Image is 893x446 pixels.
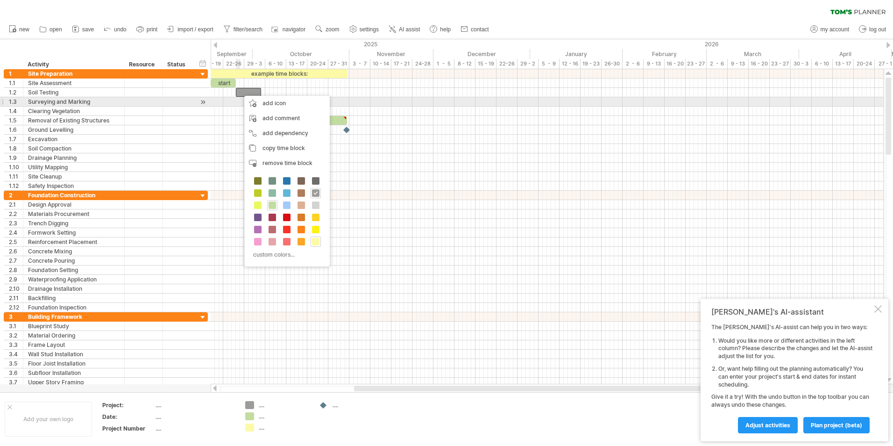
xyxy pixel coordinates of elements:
a: import / export [165,23,216,36]
div: 22-26 [223,59,244,69]
div: 27 - 31 [328,59,349,69]
div: 3.6 [9,368,23,377]
span: settings [360,26,379,33]
div: 20-24 [854,59,875,69]
div: 1.5 [9,116,23,125]
div: Safety Inspection [28,181,120,190]
a: my account [808,23,852,36]
div: 16 - 20 [665,59,686,69]
div: Blueprint Study [28,322,120,331]
div: Site Preparation [28,69,120,78]
div: Design Approval [28,200,120,209]
div: 12 - 16 [560,59,581,69]
span: my account [821,26,849,33]
div: scroll to activity [198,97,207,107]
div: Date: [102,413,154,421]
div: 9 - 13 [644,59,665,69]
div: 1.6 [9,125,23,134]
div: Project: [102,401,154,409]
div: 2.3 [9,219,23,228]
div: Activity [28,60,119,69]
div: add comment [244,111,330,126]
span: import / export [177,26,213,33]
div: October 2025 [253,49,349,59]
span: print [147,26,157,33]
div: 1.4 [9,107,23,115]
div: 2.1 [9,200,23,209]
div: 2 - 6 [707,59,728,69]
div: 2.9 [9,275,23,284]
span: navigator [283,26,305,33]
div: 19 - 23 [581,59,602,69]
div: 2.11 [9,294,23,302]
div: 1.2 [9,88,23,97]
div: .... [259,412,310,420]
div: 6 - 10 [812,59,833,69]
div: Trench Digging [28,219,120,228]
div: November 2025 [349,49,433,59]
div: Reinforcement Placement [28,237,120,246]
div: Soil Compaction [28,144,120,153]
div: example time blocks: [211,69,347,78]
div: Ground Levelling [28,125,120,134]
div: Site Cleanup [28,172,120,181]
div: 20-24 [307,59,328,69]
a: Adjust activities [738,417,798,433]
div: January 2026 [530,49,623,59]
span: open [50,26,62,33]
div: Wall Stud Installation [28,350,120,359]
div: 13 - 17 [286,59,307,69]
div: 2.10 [9,284,23,293]
div: Excavation [28,135,120,144]
div: Utility Mapping [28,163,120,172]
div: 2.8 [9,266,23,274]
span: save [82,26,94,33]
div: 2.5 [9,237,23,246]
div: 2 - 6 [623,59,644,69]
span: contact [471,26,489,33]
li: Or, want help filling out the planning automatically? You can enter your project's start & end da... [718,365,872,388]
div: Formwork Setting [28,228,120,237]
div: 3.5 [9,359,23,368]
div: 2.12 [9,303,23,312]
a: open [37,23,65,36]
span: undo [114,26,127,33]
div: Removal of Existing Structures [28,116,120,125]
div: .... [156,424,234,432]
div: 8 - 12 [454,59,475,69]
div: 3 - 7 [349,59,370,69]
div: custom colors... [249,248,322,261]
span: copy time block [262,144,305,151]
div: 2.7 [9,256,23,265]
span: log out [869,26,886,33]
div: 15 - 19 [202,59,223,69]
div: 1.7 [9,135,23,144]
a: undo [101,23,129,36]
a: contact [458,23,492,36]
div: Frame Layout [28,340,120,349]
div: Material Ordering [28,331,120,340]
div: 29 - 3 [244,59,265,69]
a: help [427,23,454,36]
a: plan project (beta) [803,417,870,433]
div: 23 - 27 [686,59,707,69]
div: 24-28 [412,59,433,69]
li: Would you like more or different activities in the left column? Please describe the changes and l... [718,337,872,360]
div: 13 - 17 [833,59,854,69]
div: .... [156,401,234,409]
span: AI assist [399,26,420,33]
div: 10 - 14 [370,59,391,69]
div: 1.10 [9,163,23,172]
a: zoom [313,23,342,36]
div: Subfloor Installation [28,368,120,377]
div: Add your own logo [5,402,92,437]
div: 1.1 [9,79,23,87]
a: filter/search [221,23,265,36]
a: settings [347,23,382,36]
div: .... [333,401,383,409]
div: December 2025 [433,49,530,59]
div: 3 [9,312,23,321]
div: Foundation Construction [28,191,120,200]
div: Waterproofing Application [28,275,120,284]
div: Surveying and Marking [28,97,120,106]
